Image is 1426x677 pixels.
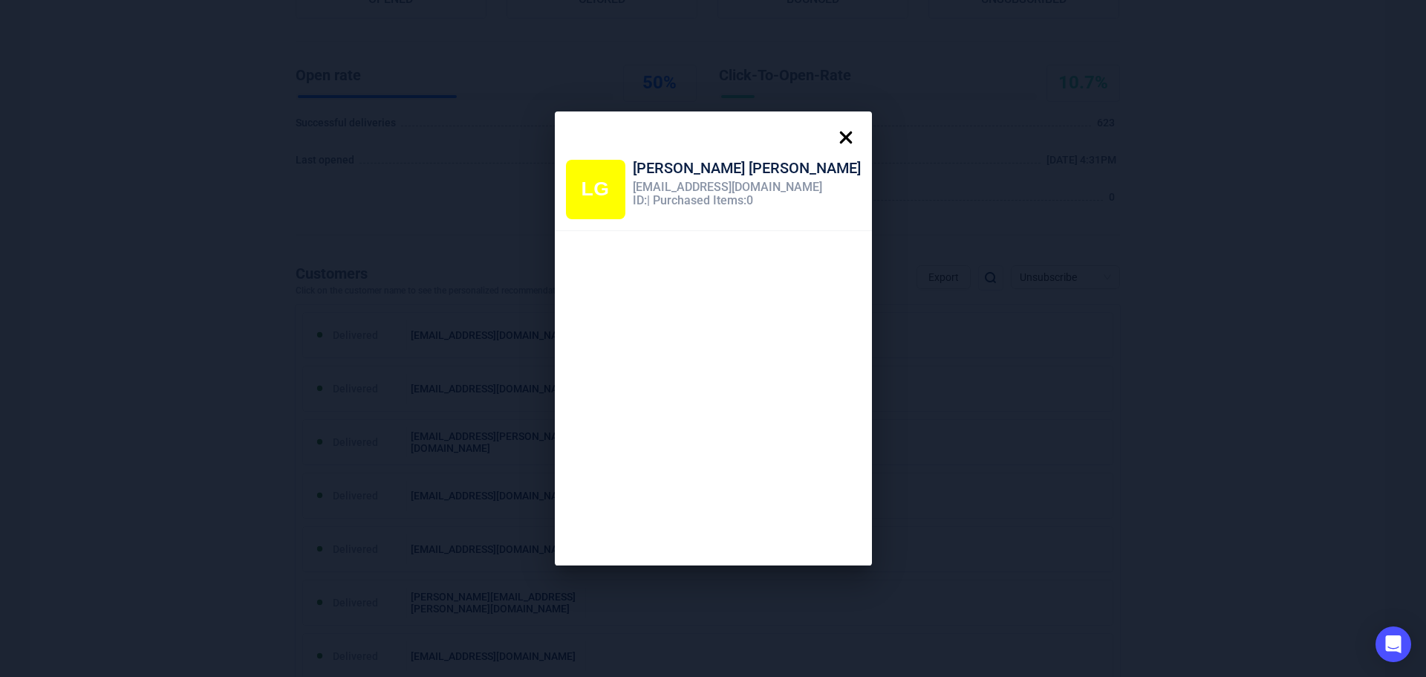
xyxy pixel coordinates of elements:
div: ID: | Purchased Items: 0 [633,194,861,207]
div: [EMAIL_ADDRESS][DOMAIN_NAME] [633,181,861,194]
span: LG [581,178,609,200]
div: Open Intercom Messenger [1375,626,1411,662]
div: [PERSON_NAME] [PERSON_NAME] [633,160,861,181]
div: Laurie Gwin [566,160,625,219]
